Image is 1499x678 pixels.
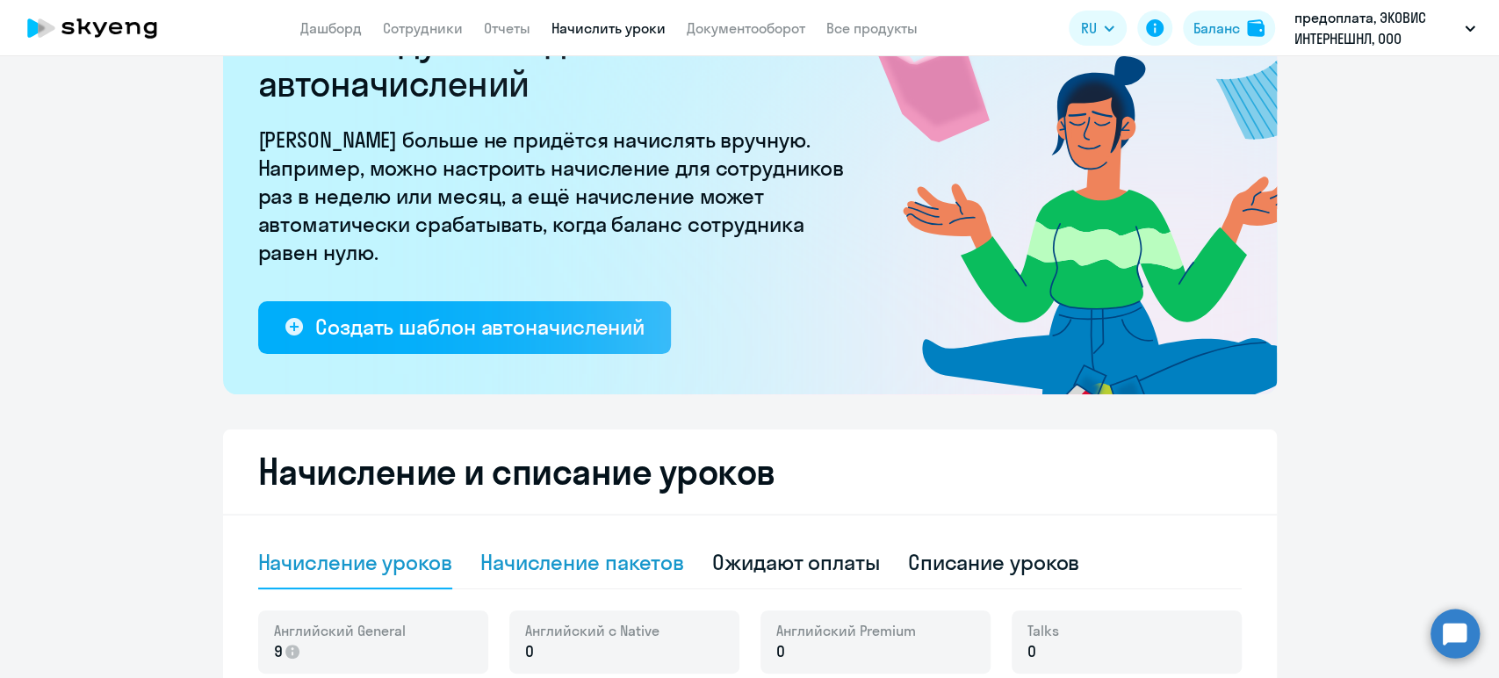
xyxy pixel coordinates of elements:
[712,548,880,576] div: Ожидают оплаты
[258,451,1242,493] h2: Начисление и списание уроков
[776,621,916,640] span: Английский Premium
[480,548,684,576] div: Начисление пакетов
[1286,7,1484,49] button: предоплата, ЭКОВИС ИНТЕРНЕШНЛ, ООО
[1247,19,1265,37] img: balance
[687,19,805,37] a: Документооборот
[908,548,1080,576] div: Списание уроков
[300,19,362,37] a: Дашборд
[315,313,645,341] div: Создать шаблон автоначислений
[274,640,283,663] span: 9
[826,19,918,37] a: Все продукты
[525,640,534,663] span: 0
[1193,18,1240,39] div: Баланс
[1081,18,1097,39] span: RU
[1183,11,1275,46] button: Балансbalance
[274,621,406,640] span: Английский General
[1294,7,1458,49] p: предоплата, ЭКОВИС ИНТЕРНЕШНЛ, ООО
[383,19,463,37] a: Сотрудники
[1069,11,1127,46] button: RU
[258,301,671,354] button: Создать шаблон автоначислений
[1027,640,1036,663] span: 0
[484,19,530,37] a: Отчеты
[551,19,666,37] a: Начислить уроки
[1027,621,1059,640] span: Talks
[258,20,855,105] h2: Рекомендуем создать шаблон автоначислений
[258,548,452,576] div: Начисление уроков
[776,640,785,663] span: 0
[525,621,659,640] span: Английский с Native
[258,126,855,266] p: [PERSON_NAME] больше не придётся начислять вручную. Например, можно настроить начисление для сотр...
